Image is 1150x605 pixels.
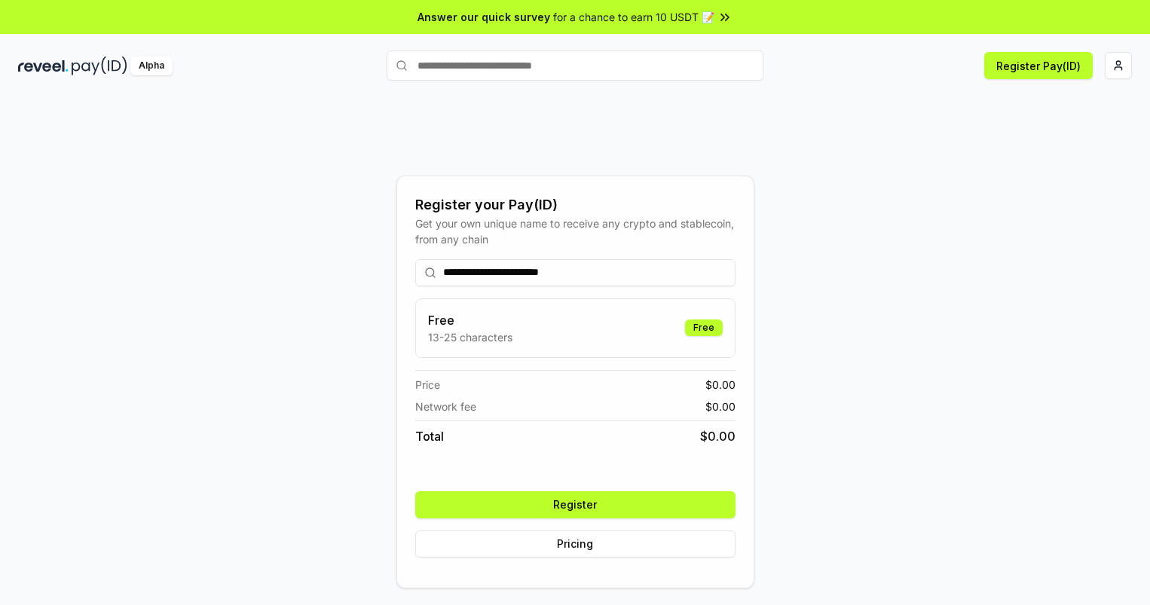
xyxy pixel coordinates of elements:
[18,57,69,75] img: reveel_dark
[72,57,127,75] img: pay_id
[705,377,736,393] span: $ 0.00
[415,399,476,414] span: Network fee
[415,215,736,247] div: Get your own unique name to receive any crypto and stablecoin, from any chain
[428,329,512,345] p: 13-25 characters
[415,491,736,518] button: Register
[553,9,714,25] span: for a chance to earn 10 USDT 📝
[417,9,550,25] span: Answer our quick survey
[705,399,736,414] span: $ 0.00
[415,377,440,393] span: Price
[700,427,736,445] span: $ 0.00
[130,57,173,75] div: Alpha
[984,52,1093,79] button: Register Pay(ID)
[415,530,736,558] button: Pricing
[415,194,736,215] div: Register your Pay(ID)
[428,311,512,329] h3: Free
[415,427,444,445] span: Total
[685,319,723,336] div: Free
